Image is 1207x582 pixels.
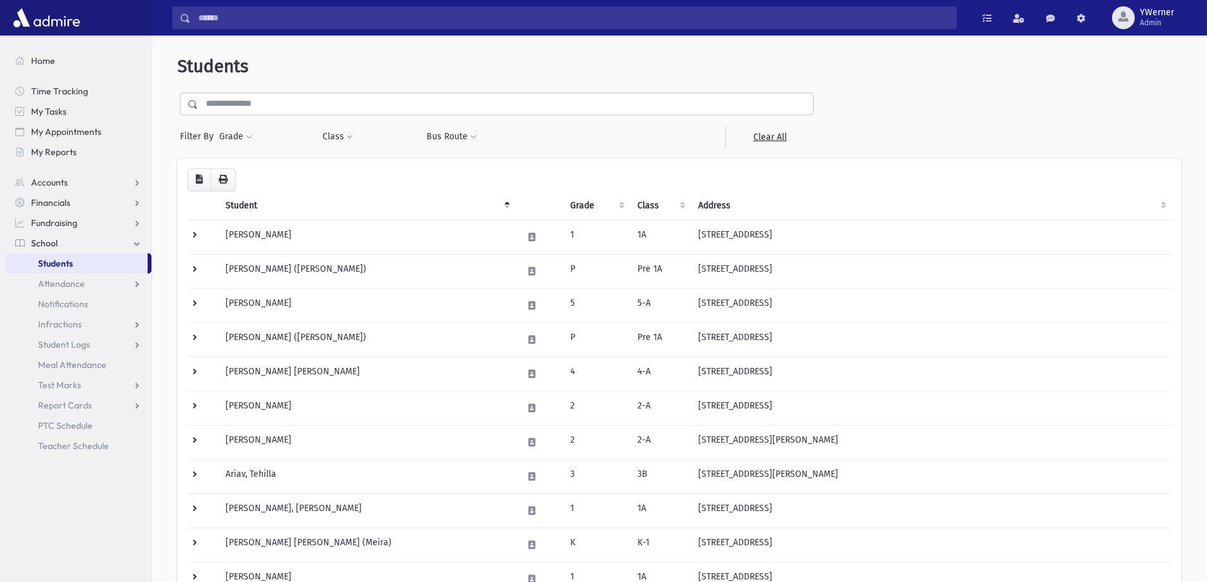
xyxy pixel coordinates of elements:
a: My Appointments [5,122,151,142]
td: [STREET_ADDRESS] [691,220,1172,254]
a: Time Tracking [5,81,151,101]
td: [PERSON_NAME] [218,220,515,254]
span: Fundraising [31,217,77,229]
span: Financials [31,197,70,208]
td: 3B [630,459,691,493]
a: Attendance [5,274,151,294]
span: PTC Schedule [38,420,93,431]
td: 5 [563,288,630,322]
a: My Tasks [5,101,151,122]
td: [PERSON_NAME] [PERSON_NAME] [218,357,515,391]
td: P [563,254,630,288]
td: 2-A [630,425,691,459]
a: Student Logs [5,334,151,355]
a: Accounts [5,172,151,193]
span: Student Logs [38,339,90,350]
td: [PERSON_NAME] [218,391,515,425]
td: 2 [563,391,630,425]
th: Student: activate to sort column descending [218,191,515,220]
button: Bus Route [426,125,477,148]
td: [STREET_ADDRESS] [691,357,1172,391]
td: 1A [630,220,691,254]
td: [PERSON_NAME] [218,425,515,459]
a: Test Marks [5,375,151,395]
span: Admin [1140,18,1174,28]
a: Fundraising [5,213,151,233]
td: [PERSON_NAME], [PERSON_NAME] [218,493,515,528]
td: 1A [630,493,691,528]
a: Infractions [5,314,151,334]
td: Ariav, Tehilla [218,459,515,493]
td: [STREET_ADDRESS][PERSON_NAME] [691,425,1172,459]
td: 5-A [630,288,691,322]
td: [PERSON_NAME] ([PERSON_NAME]) [218,322,515,357]
a: My Reports [5,142,151,162]
button: Class [322,125,354,148]
td: Pre 1A [630,322,691,357]
td: [PERSON_NAME] [218,288,515,322]
span: School [31,237,58,249]
a: Clear All [725,125,814,148]
span: Report Cards [38,400,92,411]
th: Class: activate to sort column ascending [630,191,691,220]
span: My Appointments [31,126,101,137]
span: Time Tracking [31,85,88,97]
img: AdmirePro [10,5,83,30]
span: Infractions [38,319,82,330]
td: [STREET_ADDRESS] [691,528,1172,562]
span: Teacher Schedule [38,440,109,452]
span: Meal Attendance [38,359,106,370]
span: Accounts [31,177,68,188]
a: Financials [5,193,151,213]
a: Report Cards [5,395,151,415]
a: Teacher Schedule [5,436,151,456]
span: YWerner [1140,8,1174,18]
td: 3 [563,459,630,493]
button: Grade [219,125,253,148]
button: Print [210,168,236,191]
td: P [563,322,630,357]
a: Meal Attendance [5,355,151,375]
a: PTC Schedule [5,415,151,436]
td: [STREET_ADDRESS] [691,493,1172,528]
button: CSV [188,168,211,191]
td: 4 [563,357,630,391]
td: 4-A [630,357,691,391]
span: Notifications [38,298,88,310]
td: 2-A [630,391,691,425]
span: Students [38,258,73,269]
a: Students [5,253,148,274]
a: Notifications [5,294,151,314]
td: 1 [563,220,630,254]
span: My Tasks [31,106,67,117]
span: Test Marks [38,379,81,391]
span: Home [31,55,55,66]
td: [STREET_ADDRESS] [691,322,1172,357]
td: K [563,528,630,562]
span: Attendance [38,278,85,289]
td: 2 [563,425,630,459]
td: 1 [563,493,630,528]
input: Search [191,6,956,29]
td: [STREET_ADDRESS] [691,391,1172,425]
td: K-1 [630,528,691,562]
span: My Reports [31,146,77,158]
td: [STREET_ADDRESS] [691,254,1172,288]
th: Grade: activate to sort column ascending [563,191,630,220]
span: Filter By [180,130,219,143]
td: [PERSON_NAME] ([PERSON_NAME]) [218,254,515,288]
td: [PERSON_NAME] [PERSON_NAME] (Meira) [218,528,515,562]
th: Address: activate to sort column ascending [691,191,1172,220]
td: [STREET_ADDRESS][PERSON_NAME] [691,459,1172,493]
a: Home [5,51,151,71]
a: School [5,233,151,253]
td: Pre 1A [630,254,691,288]
td: [STREET_ADDRESS] [691,288,1172,322]
span: Students [177,56,248,77]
